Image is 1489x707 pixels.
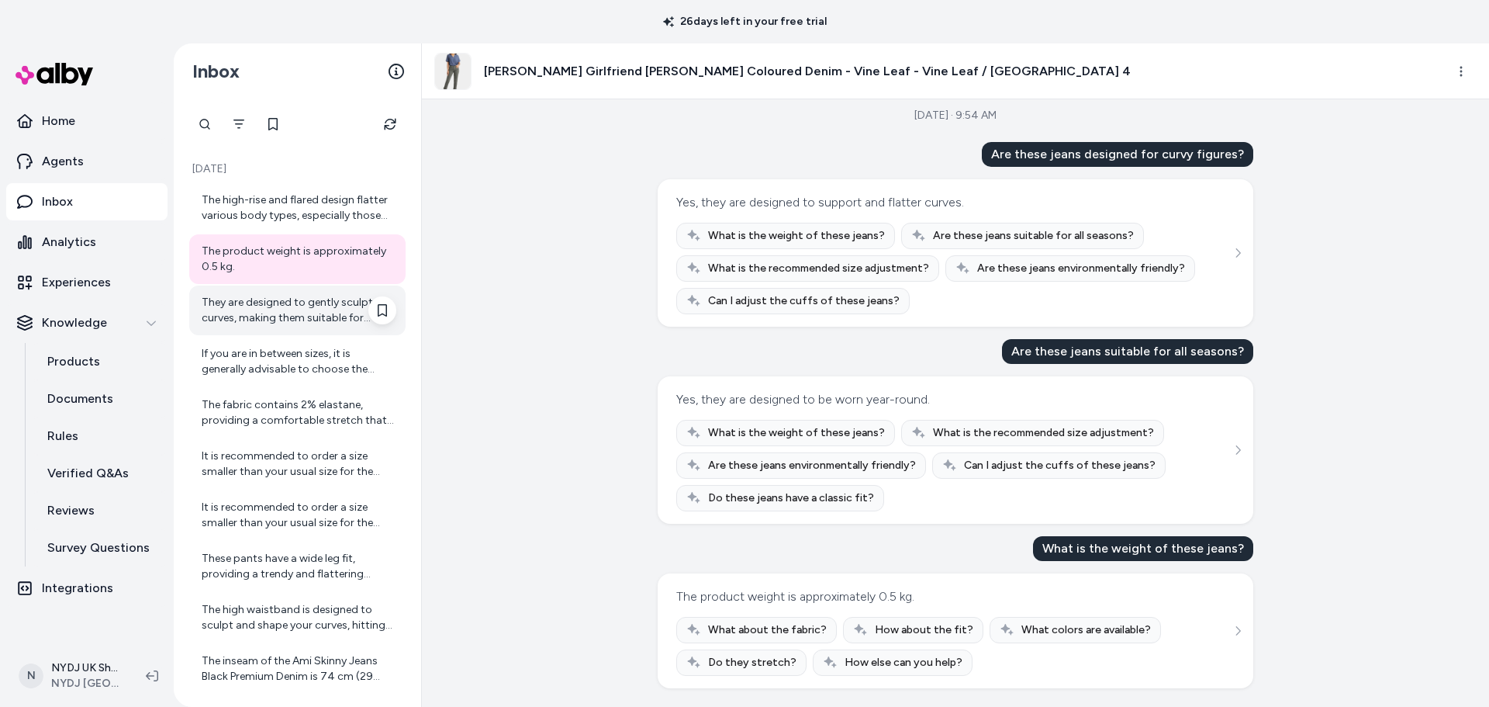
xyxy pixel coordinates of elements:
div: The product weight is approximately 0.5 kg. [676,586,914,608]
button: NNYDJ UK ShopifyNYDJ [GEOGRAPHIC_DATA] [9,651,133,701]
a: It is recommended to order a size smaller than your usual size for the best fit, as these pants a... [189,439,406,489]
div: The high waistband is designed to sculpt and shape your curves, hitting at the belly button for a... [202,602,396,633]
div: Are these jeans suitable for all seasons? [1002,339,1253,364]
div: They are designed to gently sculpt curves, making them suitable for various body types. [202,295,396,326]
div: The product weight is approximately 0.5 kg. [202,244,396,275]
p: Survey Questions [47,539,150,557]
a: If you are in between sizes, it is generally advisable to choose the smaller size for a better fi... [189,337,406,386]
button: See more [1228,622,1247,640]
a: Products [32,343,168,380]
a: The inseam of the Ami Skinny Jeans Black Premium Denim is 74 cm (29 inches). If you have any othe... [189,644,406,694]
p: Experiences [42,273,111,292]
a: The fabric contains 2% elastane, providing a comfortable stretch that allows for flexibility and ... [189,388,406,438]
div: Yes, they are designed to support and flatter curves. [676,192,964,213]
div: What is the weight of these jeans? [1033,536,1253,561]
button: See more [1228,244,1247,262]
img: MFOS8215_2024009_1_140dda3c-4f48-455a-a52f-9b1c0415e65d.jpg [435,54,471,89]
a: Agents [6,143,168,180]
a: The high-rise and flared design flatter various body types, especially those with curvier figures... [189,183,406,233]
p: Inbox [42,192,73,211]
p: Products [47,352,100,371]
a: The high waistband is designed to sculpt and shape your curves, hitting at the belly button for a... [189,593,406,643]
p: Home [42,112,75,130]
a: Analytics [6,224,168,261]
a: Rules [32,418,168,455]
span: Can I adjust the cuffs of these jeans? [708,293,900,309]
a: Home [6,102,168,140]
a: The product weight is approximately 0.5 kg. [189,234,406,284]
p: Analytics [42,233,96,251]
div: The inseam of the Ami Skinny Jeans Black Premium Denim is 74 cm (29 inches). If you have any othe... [202,653,396,684]
span: Do these jeans have a classic fit? [708,490,874,506]
p: 26 days left in your free trial [654,14,836,29]
div: Are these jeans designed for curvy figures? [982,142,1253,167]
span: NYDJ [GEOGRAPHIC_DATA] [51,676,121,691]
a: It is recommended to order a size smaller than your usual size for the best fit, as these pants a... [189,490,406,540]
div: The high-rise and flared design flatter various body types, especially those with curvier figures... [202,192,396,224]
img: alby Logo [16,63,93,85]
span: How about the fit? [875,622,973,638]
button: See more [1228,441,1247,459]
span: What colors are available? [1021,622,1151,638]
p: Reviews [47,501,95,520]
p: Knowledge [42,314,107,332]
a: Experiences [6,264,168,301]
div: If you are in between sizes, it is generally advisable to choose the smaller size for a better fi... [202,346,396,377]
a: They are designed to gently sculpt curves, making them suitable for various body types. [189,286,406,335]
p: Verified Q&As [47,464,129,483]
span: Can I adjust the cuffs of these jeans? [964,458,1156,473]
span: Do they stretch? [708,655,796,671]
div: These pants have a wide leg fit, providing a trendy and flattering silhouette. [202,551,396,582]
p: Rules [47,427,78,445]
span: What is the recommended size adjustment? [708,261,929,276]
h3: [PERSON_NAME] Girlfriend [PERSON_NAME] Coloured Denim - Vine Leaf - Vine Leaf / [GEOGRAPHIC_DATA] 4 [484,62,1131,81]
a: Inbox [6,183,168,220]
div: The fabric contains 2% elastane, providing a comfortable stretch that allows for flexibility and ... [202,397,396,428]
p: Documents [47,390,113,408]
a: Verified Q&As [32,455,168,492]
p: NYDJ UK Shopify [51,660,121,676]
a: Integrations [6,570,168,607]
span: How else can you help? [845,655,962,671]
span: Are these jeans environmentally friendly? [977,261,1185,276]
span: What about the fabric? [708,622,827,638]
p: Agents [42,152,84,171]
a: These pants have a wide leg fit, providing a trendy and flattering silhouette. [189,542,406,591]
a: Survey Questions [32,529,168,567]
span: Are these jeans environmentally friendly? [708,458,916,473]
span: What is the recommended size adjustment? [933,425,1154,441]
span: What is the weight of these jeans? [708,425,885,441]
a: Documents [32,380,168,418]
div: It is recommended to order a size smaller than your usual size for the best fit, as these pants a... [202,500,396,531]
button: Refresh [375,109,406,140]
span: N [19,664,43,688]
h2: Inbox [192,60,240,83]
span: What is the weight of these jeans? [708,228,885,244]
button: Filter [223,109,254,140]
span: Are these jeans suitable for all seasons? [933,228,1134,244]
div: [DATE] · 9:54 AM [914,108,997,123]
a: Reviews [32,492,168,529]
div: It is recommended to order a size smaller than your usual size for the best fit, as these pants a... [202,449,396,480]
button: Knowledge [6,304,168,341]
p: [DATE] [189,161,406,177]
p: Integrations [42,579,113,598]
div: Yes, they are designed to be worn year-round. [676,389,930,411]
